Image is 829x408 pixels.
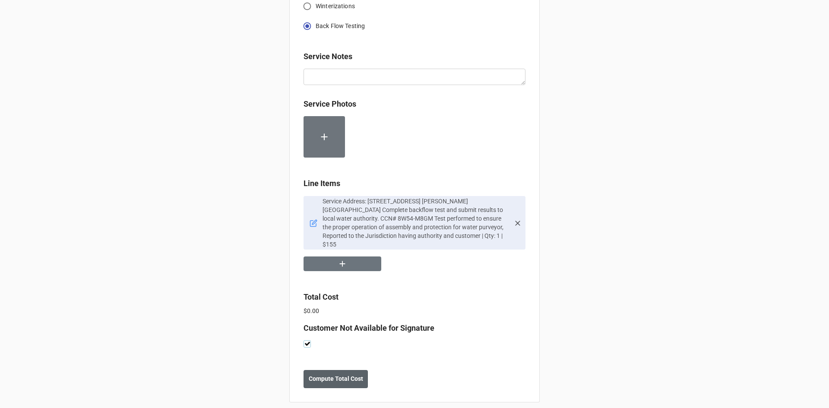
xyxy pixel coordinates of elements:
[304,370,368,388] button: Compute Total Cost
[316,2,355,11] span: Winterizations
[304,292,339,301] b: Total Cost
[304,322,434,334] label: Customer Not Available for Signature
[304,98,356,110] label: Service Photos
[304,51,352,63] label: Service Notes
[323,197,510,249] p: Service Address: [STREET_ADDRESS] [PERSON_NAME][GEOGRAPHIC_DATA] Complete backflow test and submi...
[316,22,365,31] span: Back Flow Testing
[304,307,525,315] p: $0.00
[309,374,363,383] b: Compute Total Cost
[304,177,340,190] label: Line Items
